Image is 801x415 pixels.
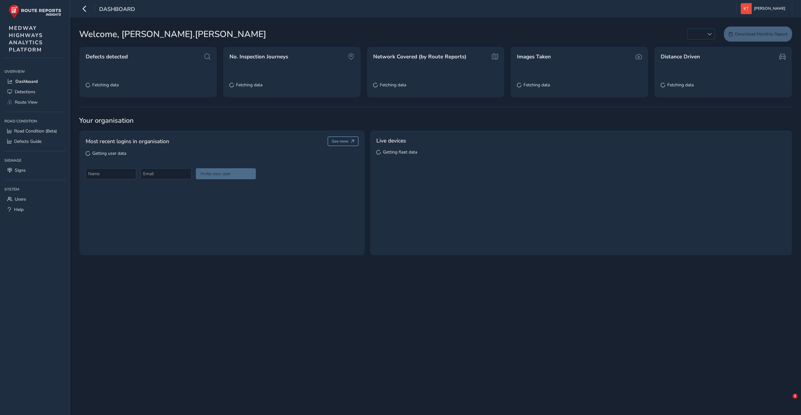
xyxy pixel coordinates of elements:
[376,137,406,145] span: Live devices
[15,196,26,202] span: Users
[4,136,66,147] a: Defects Guide
[4,165,66,175] a: Signs
[4,204,66,215] a: Help
[793,394,798,399] span: 1
[15,99,38,105] span: Route View
[79,28,266,41] span: Welcome, [PERSON_NAME].[PERSON_NAME]
[383,149,417,155] span: Getting fleet data
[332,139,348,144] span: See more
[667,82,694,88] span: Fetching data
[99,5,135,14] span: Dashboard
[4,185,66,194] div: System
[4,67,66,76] div: Overview
[517,53,551,61] span: Images Taken
[14,128,57,134] span: Road Condition (Beta)
[92,82,119,88] span: Fetching data
[14,138,41,144] span: Defects Guide
[15,167,26,173] span: Signs
[9,24,43,53] span: MEDWAY HIGHWAYS ANALYTICS PLATFORM
[380,82,406,88] span: Fetching data
[15,89,35,95] span: Detections
[754,3,785,14] span: [PERSON_NAME]
[661,53,700,61] span: Distance Driven
[4,194,66,204] a: Users
[373,53,466,61] span: Network Covered (by Route Reports)
[780,394,795,409] iframe: Intercom live chat
[741,3,788,14] button: [PERSON_NAME]
[524,82,550,88] span: Fetching data
[4,126,66,136] a: Road Condition (Beta)
[79,116,792,125] span: Your organisation
[4,116,66,126] div: Road Condition
[86,53,128,61] span: Defects detected
[9,4,61,19] img: rr logo
[229,53,288,61] span: No. Inspection Journeys
[236,82,262,88] span: Fetching data
[4,97,66,107] a: Route View
[141,168,191,179] input: Email
[14,207,24,213] span: Help
[15,78,38,84] span: Dashboard
[328,137,359,146] button: See more
[741,3,752,14] img: diamond-layout
[86,168,136,179] input: Name
[4,87,66,97] a: Detections
[86,137,169,145] span: Most recent logins in organisation
[4,156,66,165] div: Signage
[92,150,126,156] span: Getting user data
[4,76,66,87] a: Dashboard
